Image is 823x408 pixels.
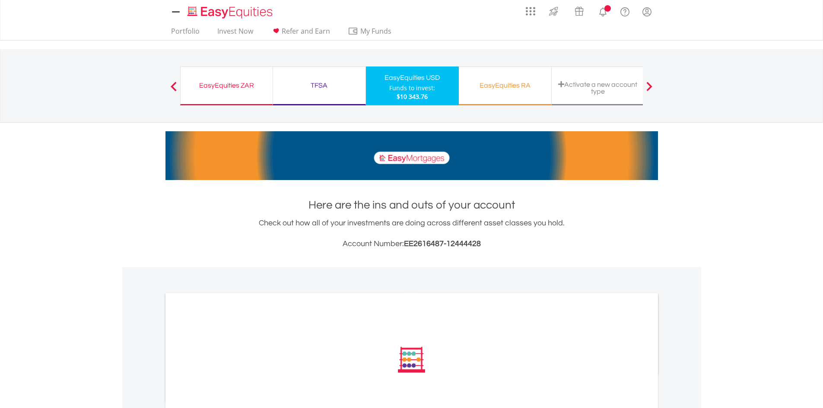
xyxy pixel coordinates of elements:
[165,197,658,213] h1: Here are the ins and outs of your account
[348,25,404,37] span: My Funds
[572,4,586,18] img: vouchers-v2.svg
[566,2,592,18] a: Vouchers
[547,4,561,18] img: thrive-v2.svg
[165,217,658,250] div: Check out how all of your investments are doing across different asset classes you hold.
[520,2,541,16] a: AppsGrid
[389,84,435,92] div: Funds to invest:
[282,26,330,36] span: Refer and Earn
[557,81,639,95] div: Activate a new account type
[214,27,257,40] a: Invest Now
[184,2,276,19] a: Home page
[397,92,428,101] span: $10 343.76
[168,27,203,40] a: Portfolio
[267,27,334,40] a: Refer and Earn
[165,131,658,180] img: EasyMortage Promotion Banner
[614,2,636,19] a: FAQ's and Support
[371,72,454,84] div: EasyEquities USD
[592,2,614,19] a: Notifications
[186,79,267,92] div: EasyEquities ZAR
[278,79,360,92] div: TFSA
[165,238,658,250] h3: Account Number:
[404,240,481,248] span: EE2616487-12444428
[526,6,535,16] img: grid-menu-icon.svg
[636,2,658,21] a: My Profile
[464,79,546,92] div: EasyEquities RA
[186,5,276,19] img: EasyEquities_Logo.png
